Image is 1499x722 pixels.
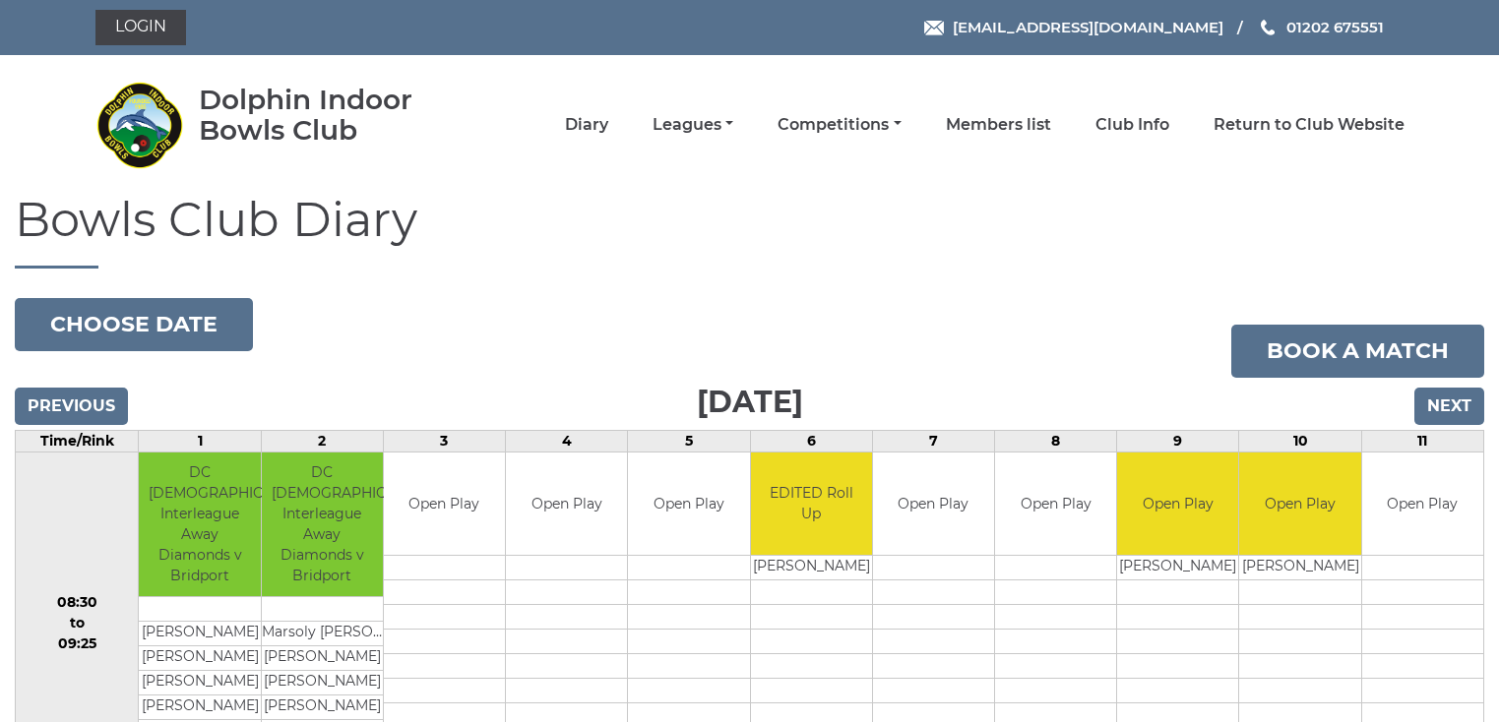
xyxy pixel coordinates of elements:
td: [PERSON_NAME] [139,645,260,670]
td: [PERSON_NAME] [262,670,383,694]
img: Email [924,21,944,35]
td: [PERSON_NAME] [751,556,872,580]
a: Diary [565,114,608,136]
td: Open Play [1117,452,1238,556]
td: [PERSON_NAME] [262,694,383,719]
td: 10 [1239,430,1361,451]
td: Open Play [1362,452,1483,556]
td: Open Play [873,452,994,556]
a: Competitions [778,114,901,136]
input: Previous [15,388,128,425]
a: Leagues [653,114,733,136]
td: [PERSON_NAME] [1239,556,1360,580]
td: 2 [261,430,383,451]
td: EDITED Roll Up [751,452,872,556]
td: 7 [872,430,994,451]
div: Dolphin Indoor Bowls Club [199,85,469,146]
td: Open Play [628,452,749,556]
td: Time/Rink [16,430,139,451]
td: 6 [750,430,872,451]
h1: Bowls Club Diary [15,194,1484,269]
a: Login [95,10,186,45]
td: 3 [383,430,505,451]
input: Next [1414,388,1484,425]
span: [EMAIL_ADDRESS][DOMAIN_NAME] [953,18,1223,36]
td: [PERSON_NAME] [139,621,260,645]
td: 1 [139,430,261,451]
img: Dolphin Indoor Bowls Club [95,81,184,169]
td: [PERSON_NAME] [262,645,383,670]
td: 11 [1361,430,1483,451]
td: DC [DEMOGRAPHIC_DATA] Interleague Away Diamonds v Bridport [262,452,383,597]
td: 5 [628,430,750,451]
span: 01202 675551 [1286,18,1384,36]
td: 9 [1117,430,1239,451]
button: Choose date [15,298,253,351]
td: Open Play [506,452,627,556]
td: [PERSON_NAME] [139,694,260,719]
img: Phone us [1261,20,1275,35]
a: Club Info [1095,114,1169,136]
td: 8 [994,430,1116,451]
a: Phone us 01202 675551 [1258,16,1384,38]
a: Return to Club Website [1214,114,1405,136]
td: [PERSON_NAME] [139,670,260,694]
a: Book a match [1231,325,1484,378]
td: Open Play [1239,452,1360,556]
td: [PERSON_NAME] [1117,556,1238,580]
a: Members list [946,114,1051,136]
td: 4 [506,430,628,451]
a: Email [EMAIL_ADDRESS][DOMAIN_NAME] [924,16,1223,38]
td: DC [DEMOGRAPHIC_DATA] Interleague Away Diamonds v Bridport [139,452,260,597]
td: Open Play [384,452,505,556]
td: Open Play [995,452,1116,556]
td: Marsoly [PERSON_NAME] [262,621,383,645]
